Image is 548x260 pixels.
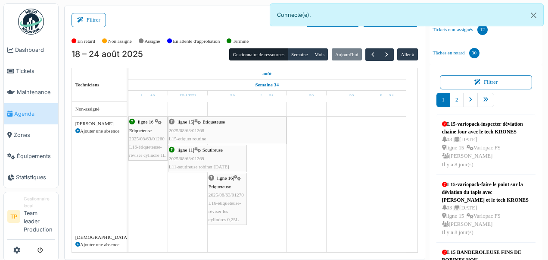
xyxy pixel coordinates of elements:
[169,136,206,141] span: L15-etiquet routine
[436,93,450,107] a: 1
[209,192,244,197] span: 2025/08/63/01270
[15,46,55,54] span: Dashboard
[4,39,58,60] a: Dashboard
[288,48,311,60] button: Semaine
[14,110,55,118] span: Agenda
[72,49,143,60] h2: 18 – 24 août 2025
[169,156,204,161] span: 2025/08/63/01269
[258,91,276,101] a: 21 août 2025
[78,38,95,45] label: En retard
[442,204,530,237] div: 03 | [DATE] ligne 15 | Variopac FS [PERSON_NAME] Il y a 8 jour(s)
[75,105,123,113] div: Non-assigné
[4,60,58,82] a: Tickets
[311,48,328,60] button: Mois
[253,79,281,90] a: Semaine 34
[129,136,165,141] span: 2025/08/63/01260
[139,91,157,101] a: 18 août 2025
[332,48,362,60] button: Aujourd'hui
[469,48,479,58] div: 30
[24,196,55,209] div: Gestionnaire local
[218,91,237,101] a: 20 août 2025
[270,3,544,26] div: Connecté(e).
[7,210,20,223] li: TP
[440,75,532,89] button: Filtrer
[75,120,123,127] div: [PERSON_NAME]
[380,48,394,61] button: Suivant
[177,91,198,101] a: 19 août 2025
[108,38,132,45] label: Non assigné
[442,136,530,169] div: 03 | [DATE] ligne 15 | Variopac FS [PERSON_NAME] Il y a 8 jour(s)
[169,146,246,171] div: |
[436,93,536,114] nav: pager
[450,93,464,107] a: 2
[14,131,55,139] span: Zones
[18,9,44,35] img: Badge_color-CXgf-gQk.svg
[24,196,55,237] li: Team leader Production
[376,91,395,101] a: 24 août 2025
[260,68,274,79] a: 18 août 2025
[430,18,491,41] a: Tickets non-assignés
[169,128,204,133] span: 2025/08/63/01268
[202,119,225,124] span: Etiqueteuse
[365,48,380,61] button: Précédent
[169,118,286,143] div: |
[202,147,223,152] span: Soutireuse
[16,67,55,75] span: Tickets
[75,241,123,248] div: Ajouter une absence
[397,48,417,60] button: Aller à
[72,13,106,27] button: Filtrer
[440,118,532,171] a: L15-variopack-inspecter déviation chaine four avec le tech KRONES 03 |[DATE] ligne 15 |Variopac F...
[442,181,530,204] div: L15-variopack-faire le point sur la déviation du tapis avec [PERSON_NAME] et le tech KRONES
[209,200,241,222] span: L16-étiqueteuse-réviser les cylindres 0,25L
[209,174,246,224] div: |
[4,146,58,167] a: Équipements
[16,173,55,181] span: Statistiques
[524,4,543,27] button: Close
[336,91,356,101] a: 23 août 2025
[17,88,55,96] span: Maintenance
[129,144,166,158] span: L16-étiqueteuse-réviser cylindre 1L
[4,124,58,146] a: Zones
[217,175,233,181] span: ligne 16
[145,38,160,45] label: Assigné
[7,196,55,239] a: TP Gestionnaire localTeam leader Production
[4,103,58,124] a: Agenda
[229,48,288,60] button: Gestionnaire de ressources
[430,41,483,65] a: Tâches en retard
[75,82,100,87] span: Techniciens
[75,127,123,135] div: Ajouter une absence
[75,234,123,241] div: [DEMOGRAPHIC_DATA][PERSON_NAME]
[477,25,488,35] div: 12
[177,147,193,152] span: ligne 11
[173,38,220,45] label: En attente d'approbation
[442,120,530,136] div: L15-variopack-inspecter déviation chaine four avec le tech KRONES
[129,118,167,159] div: |
[4,167,58,188] a: Statistiques
[177,119,193,124] span: ligne 15
[4,82,58,103] a: Maintenance
[233,38,249,45] label: Terminé
[297,91,316,101] a: 22 août 2025
[209,184,231,189] span: Etiqueteuse
[169,164,229,169] span: L11-soutireuse robinet [DATE]
[440,178,532,239] a: L15-variopack-faire le point sur la déviation du tapis avec [PERSON_NAME] et le tech KRONES 03 |[...
[138,119,153,124] span: ligne 16
[129,128,152,133] span: Etiqueteuse
[17,152,55,160] span: Équipements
